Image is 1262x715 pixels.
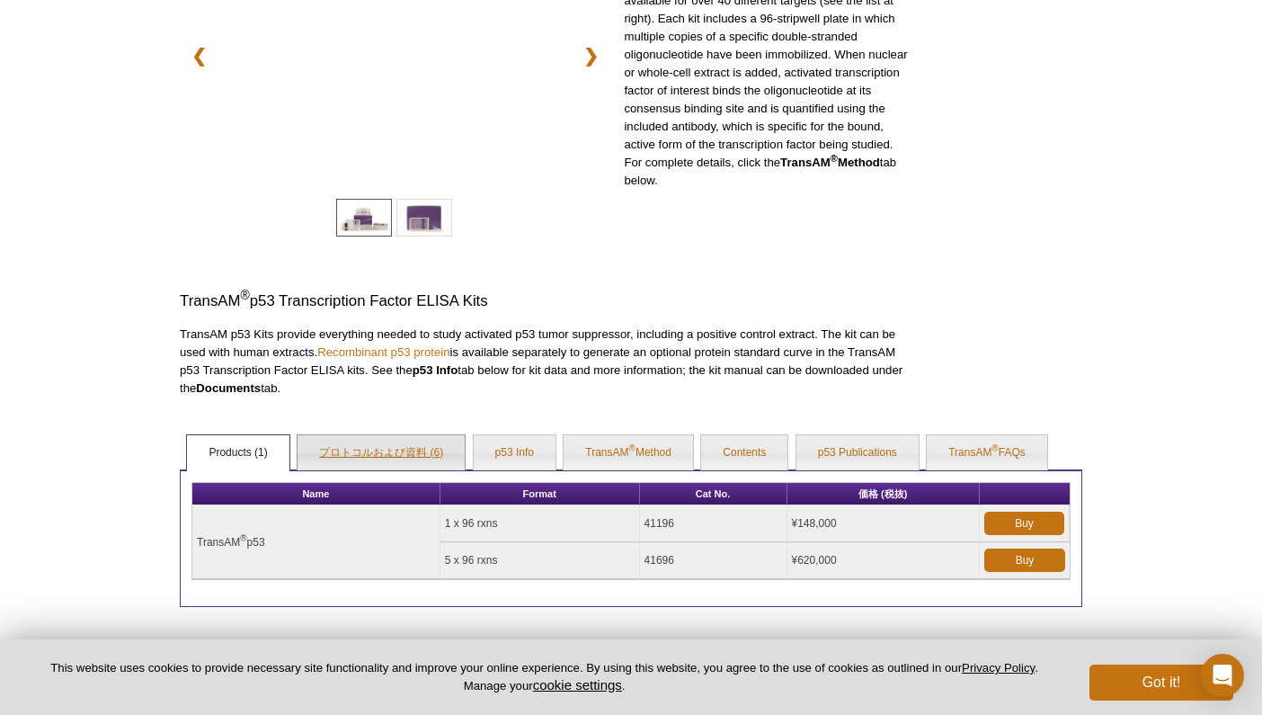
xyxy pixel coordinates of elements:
[533,677,622,693] button: cookie settings
[413,363,458,377] strong: p53 Info
[187,435,289,471] a: Products (1)
[787,505,981,542] td: ¥148,000
[180,326,911,398] p: TransAM p53 Kits provide everything needed to study activated p53 tumor suppressor, including a p...
[640,542,787,579] td: 41696
[572,35,610,76] a: ❯
[796,435,919,471] a: p53 Publications
[474,435,555,471] a: p53 Info
[831,153,838,164] sup: ®
[180,35,218,76] a: ❮
[317,345,449,359] a: Recombinant p53 protein
[1089,665,1233,701] button: Got it!
[440,483,640,505] th: Format
[780,156,880,169] strong: TransAM Method
[787,483,981,505] th: 価格 (税抜)
[180,290,911,312] h3: TransAM p53 Transcription Factor ELISA Kits
[192,483,440,505] th: Name
[991,443,998,453] sup: ®
[240,289,249,303] sup: ®
[701,435,787,471] a: Contents
[984,512,1064,535] a: Buy
[640,505,787,542] td: 41196
[298,435,465,471] a: プロトコルおよび資料 (6)
[196,381,261,395] strong: Documents
[640,483,787,505] th: Cat No.
[927,435,1047,471] a: TransAM®FAQs
[564,435,693,471] a: TransAM®Method
[440,542,640,579] td: 5 x 96 rxns
[240,533,246,543] sup: ®
[984,549,1065,572] a: Buy
[787,542,981,579] td: ¥620,000
[962,661,1035,675] a: Privacy Policy
[192,505,440,579] td: TransAM p53
[1201,654,1244,697] div: Open Intercom Messenger
[440,505,640,542] td: 1 x 96 rxns
[29,660,1060,694] p: This website uses cookies to provide necessary site functionality and improve your online experie...
[629,443,635,453] sup: ®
